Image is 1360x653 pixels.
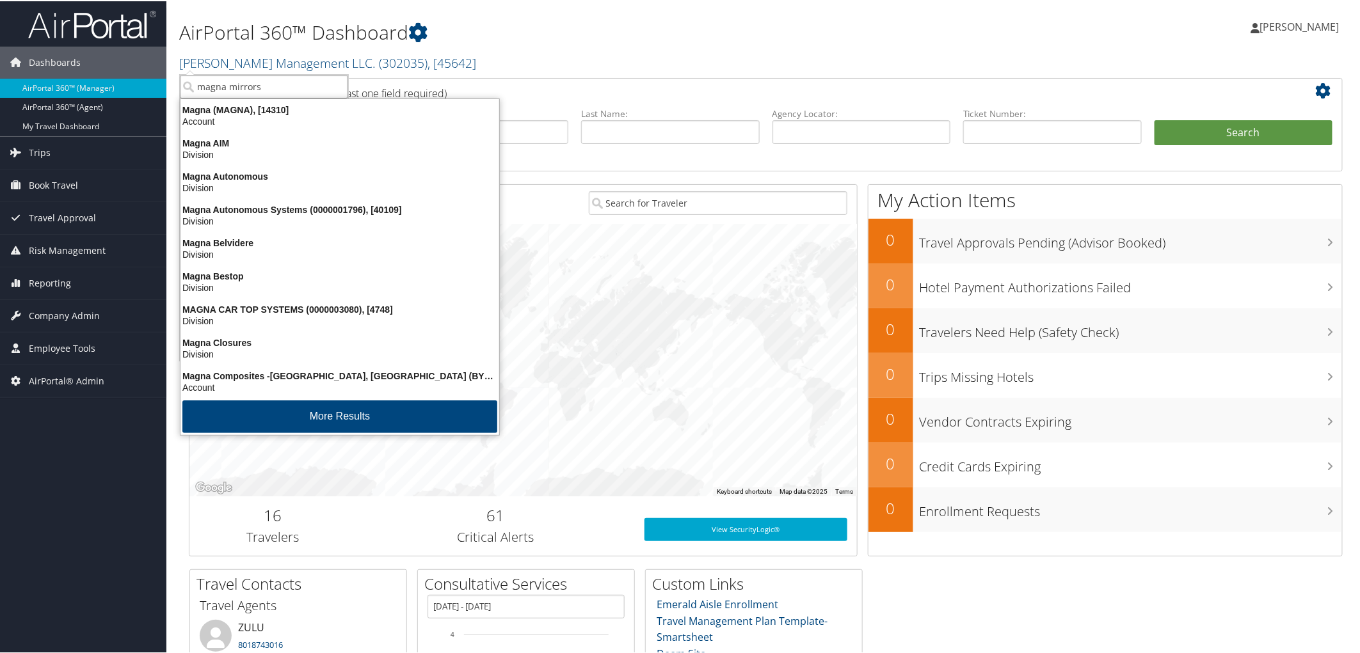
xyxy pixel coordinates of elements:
[173,314,507,326] div: Division
[589,190,848,214] input: Search for Traveler
[1251,6,1352,45] a: [PERSON_NAME]
[196,572,406,594] h2: Travel Contacts
[29,364,104,396] span: AirPortal® Admin
[868,407,913,429] h2: 0
[173,303,507,314] div: MAGNA CAR TOP SYSTEMS (0000003080), [4748]
[173,369,507,381] div: Magna Composites -[GEOGRAPHIC_DATA], [GEOGRAPHIC_DATA] (BYF-0000003076), [4576]
[920,405,1343,430] h3: Vendor Contracts Expiring
[199,527,347,545] h3: Travelers
[868,486,1343,531] a: 0Enrollment Requests
[173,103,507,114] div: Magna (MAGNA), [14310]
[868,262,1343,307] a: 0Hotel Payment Authorizations Failed
[238,638,283,649] a: 8018743016
[193,478,235,495] a: Open this area in Google Maps (opens a new window)
[920,271,1343,295] h3: Hotel Payment Authorizations Failed
[868,272,913,294] h2: 0
[29,136,51,168] span: Trips
[835,487,853,494] a: Terms (opens in new tab)
[173,169,507,181] div: Magna Autonomous
[1155,119,1333,145] button: Search
[644,517,848,540] a: View SecurityLogic®
[920,495,1343,519] h3: Enrollment Requests
[29,168,78,200] span: Book Travel
[173,114,507,126] div: Account
[772,106,951,119] label: Agency Locator:
[29,45,81,77] span: Dashboards
[868,362,913,384] h2: 0
[717,486,772,495] button: Keyboard shortcuts
[868,307,1343,352] a: 0Travelers Need Help (Safety Check)
[868,496,913,518] h2: 0
[379,53,428,70] span: ( 302035 )
[920,450,1343,475] h3: Credit Cards Expiring
[868,317,913,339] h2: 0
[173,214,507,226] div: Division
[920,226,1343,251] h3: Travel Approvals Pending (Advisor Booked)
[173,181,507,193] div: Division
[868,228,913,249] h2: 0
[199,503,347,525] h2: 16
[29,331,95,363] span: Employee Tools
[28,8,156,38] img: airportal-logo.png
[868,441,1343,486] a: 0Credit Cards Expiring
[29,233,106,265] span: Risk Management
[29,266,71,298] span: Reporting
[657,613,828,643] a: Travel Management Plan Template- Smartsheet
[173,236,507,248] div: Magna Belvidere
[182,399,497,432] button: More Results
[1260,19,1340,33] span: [PERSON_NAME]
[868,397,1343,441] a: 0Vendor Contracts Expiring
[29,201,96,233] span: Travel Approval
[199,79,1236,101] h2: Airtinerary Lookup
[581,106,760,119] label: Last Name:
[868,452,913,473] h2: 0
[173,281,507,292] div: Division
[173,269,507,281] div: Magna Bestop
[173,136,507,148] div: Magna AIM
[428,53,476,70] span: , [ 45642 ]
[424,572,634,594] h2: Consultative Services
[780,487,828,494] span: Map data ©2025
[366,527,625,545] h3: Critical Alerts
[868,352,1343,397] a: 0Trips Missing Hotels
[868,217,1343,262] a: 0Travel Approvals Pending (Advisor Booked)
[173,336,507,347] div: Magna Closures
[173,148,507,159] div: Division
[173,248,507,259] div: Division
[200,595,397,613] h3: Travel Agents
[451,629,454,637] tspan: 4
[179,53,476,70] a: [PERSON_NAME] Management LLC.
[920,316,1343,340] h3: Travelers Need Help (Safety Check)
[173,203,507,214] div: Magna Autonomous Systems (0000001796), [40109]
[868,185,1343,212] h1: My Action Items
[173,347,507,359] div: Division
[180,74,348,97] input: Search Accounts
[920,361,1343,385] h3: Trips Missing Hotels
[652,572,862,594] h2: Custom Links
[657,596,779,610] a: Emerald Aisle Enrollment
[324,85,447,99] span: (at least one field required)
[963,106,1142,119] label: Ticket Number:
[366,503,625,525] h2: 61
[193,478,235,495] img: Google
[173,381,507,392] div: Account
[179,18,961,45] h1: AirPortal 360™ Dashboard
[29,299,100,331] span: Company Admin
